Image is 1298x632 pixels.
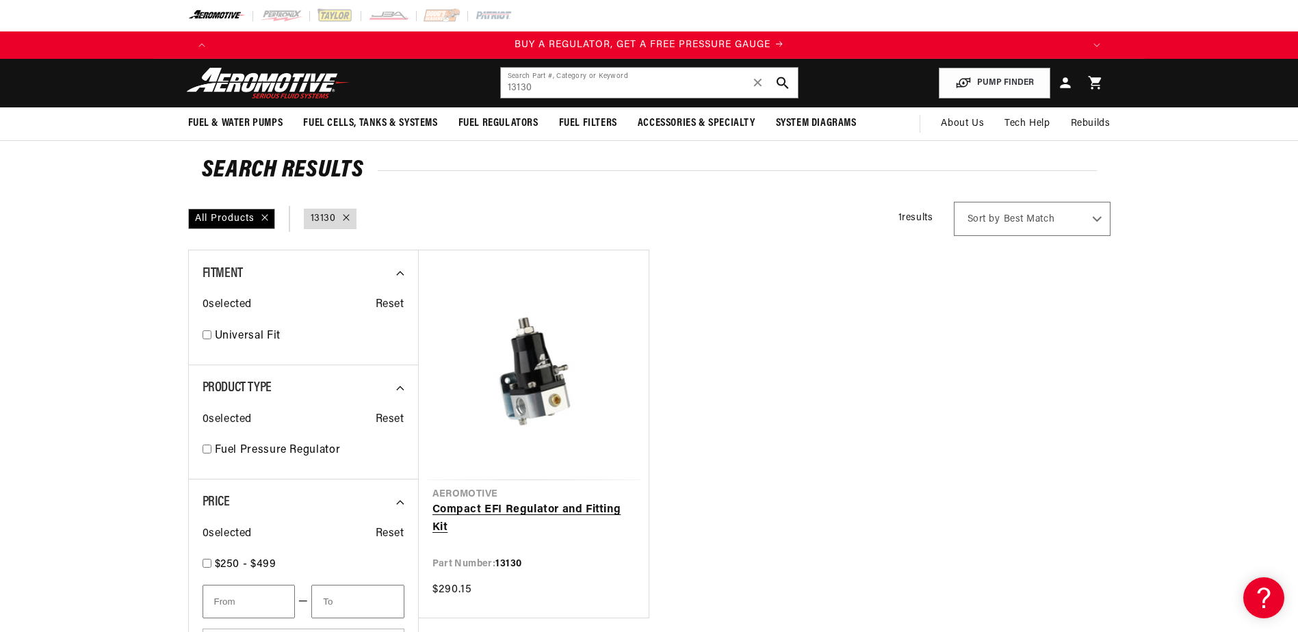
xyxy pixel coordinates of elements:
[188,31,216,59] button: Translation missing: en.sections.announcements.previous_announcement
[203,296,252,314] span: 0 selected
[154,31,1145,59] slideshow-component: Translation missing: en.sections.announcements.announcement_bar
[994,107,1060,140] summary: Tech Help
[188,209,275,229] div: All Products
[559,116,617,131] span: Fuel Filters
[638,116,755,131] span: Accessories & Specialty
[298,593,309,611] span: —
[215,442,404,460] a: Fuel Pressure Regulator
[939,68,1050,98] button: PUMP FINDER
[1083,31,1111,59] button: Translation missing: en.sections.announcements.next_announcement
[432,501,635,536] a: Compact EFI Regulator and Fitting Kit
[627,107,766,140] summary: Accessories & Specialty
[183,67,354,99] img: Aeromotive
[515,40,770,50] span: BUY A REGULATOR, GET A FREE PRESSURE GAUGE
[303,116,437,131] span: Fuel Cells, Tanks & Systems
[215,328,404,345] a: Universal Fit
[203,267,243,280] span: Fitment
[202,160,1097,182] h2: Search Results
[311,211,336,226] a: 13130
[1004,116,1050,131] span: Tech Help
[752,72,764,94] span: ✕
[458,116,538,131] span: Fuel Regulators
[203,495,230,509] span: Price
[216,38,1083,53] div: 1 of 4
[293,107,447,140] summary: Fuel Cells, Tanks & Systems
[376,296,404,314] span: Reset
[766,107,867,140] summary: System Diagrams
[203,381,272,395] span: Product Type
[1071,116,1111,131] span: Rebuilds
[941,118,984,129] span: About Us
[898,213,933,223] span: 1 results
[776,116,857,131] span: System Diagrams
[376,525,404,543] span: Reset
[931,107,994,140] a: About Us
[448,107,549,140] summary: Fuel Regulators
[968,213,1000,226] span: Sort by
[311,585,404,618] input: To
[376,411,404,429] span: Reset
[1061,107,1121,140] summary: Rebuilds
[203,525,252,543] span: 0 selected
[549,107,627,140] summary: Fuel Filters
[188,116,283,131] span: Fuel & Water Pumps
[768,68,798,98] button: search button
[501,68,798,98] input: Search by Part Number, Category or Keyword
[216,38,1083,53] a: BUY A REGULATOR, GET A FREE PRESSURE GAUGE
[178,107,294,140] summary: Fuel & Water Pumps
[215,559,276,570] span: $250 - $499
[203,585,295,618] input: From
[954,202,1111,236] select: Sort by
[216,38,1083,53] div: Announcement
[203,411,252,429] span: 0 selected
